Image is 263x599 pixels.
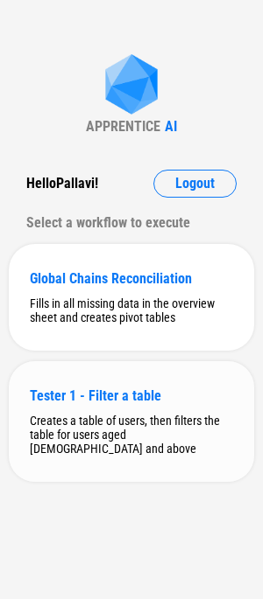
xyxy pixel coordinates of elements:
div: Global Chains Reconciliation [30,270,233,287]
button: Logout [153,170,237,198]
img: Apprentice AI [96,54,167,118]
div: AI [165,118,177,135]
div: Fills in all missing data in the overview sheet and creates pivot tables [30,296,233,324]
div: Hello Pallavi ! [26,170,98,198]
div: Creates a table of users, then filters the table for users aged [DEMOGRAPHIC_DATA] and above [30,414,233,456]
div: Tester 1 - Filter a table [30,387,233,404]
div: APPRENTICE [86,118,160,135]
div: Select a workflow to execute [26,209,237,237]
span: Logout [175,177,215,191]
